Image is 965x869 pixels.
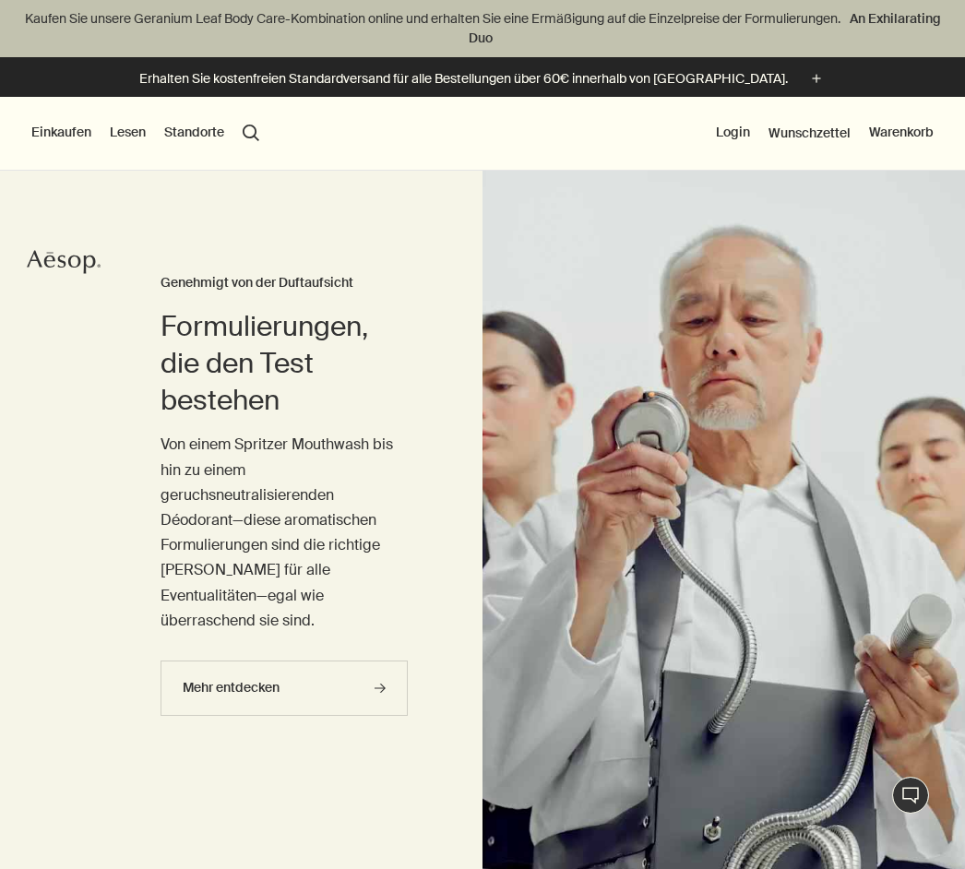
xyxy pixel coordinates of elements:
a: Wunschzettel [768,125,851,141]
button: Live-Support Chat [892,777,929,814]
button: Einkaufen [31,124,91,142]
nav: supplementary [716,97,934,171]
a: Aesop [27,248,101,280]
nav: primary [31,97,259,171]
button: Erhalten Sie kostenfreien Standardversand für alle Bestellungen über 60€ innerhalb von [GEOGRAPHI... [139,68,827,89]
p: Von einem Spritzer Mouthwash bis hin zu einem geruchsneutralisierenden Déodorant—diese aromatisch... [161,432,409,633]
h2: Formulierungen, die den Test bestehen [161,308,409,419]
button: Lesen [110,124,146,142]
button: Standorte [164,124,224,142]
button: Warenkorb [869,124,934,142]
a: An Exhilarating Duo [469,8,941,48]
svg: Aesop [27,248,101,276]
p: Erhalten Sie kostenfreien Standardversand für alle Bestellungen über 60€ innerhalb von [GEOGRAPHI... [139,69,788,89]
h3: Genehmigt von der Duftaufsicht [161,272,409,294]
button: Menüpunkt "Suche" öffnen [243,125,259,141]
a: Mehr entdecken [161,661,409,716]
button: Login [716,124,750,142]
p: Kaufen Sie unsere Geranium Leaf Body Care-Kombination online und erhalten Sie eine Ermäßigung auf... [18,9,947,48]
